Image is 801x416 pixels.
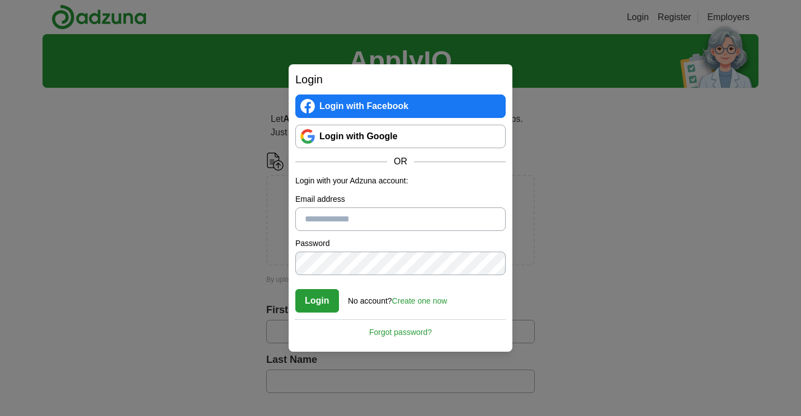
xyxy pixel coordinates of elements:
h2: Login [295,71,506,88]
button: Login [295,289,339,313]
a: Login with Facebook [295,94,506,118]
label: Password [295,238,506,249]
a: Login with Google [295,125,506,148]
a: Create one now [392,296,447,305]
label: Email address [295,193,506,205]
a: Forgot password? [295,319,506,338]
div: No account? [348,289,447,307]
p: Login with your Adzuna account: [295,175,506,187]
span: OR [387,155,414,168]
